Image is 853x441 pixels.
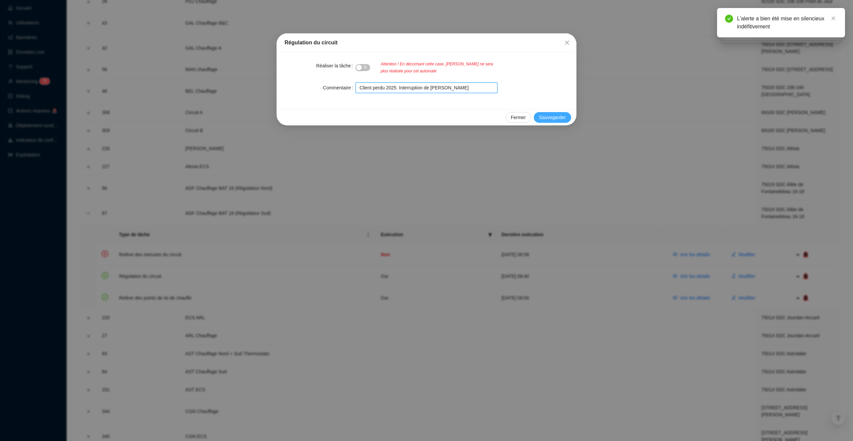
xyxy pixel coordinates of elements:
label: Commentaire [323,82,356,93]
label: Réaliser la tâche [316,60,356,71]
div: L'alerte a bien été mise en silencieux indéfitivement [737,15,837,31]
span: Fermer [562,40,572,45]
span: close [564,40,570,45]
button: Close [562,37,572,48]
input: Commentaire [356,82,497,93]
span: Attention ! En décochant cette case, [PERSON_NAME] ne sera plus réalisée pour cet automate [381,62,493,73]
span: Sauvegarder [539,114,566,121]
button: Fermer [505,112,531,123]
span: check-circle [725,15,733,23]
button: Sauvegarder [534,112,571,123]
span: Fermer [511,114,526,121]
span: close [831,16,836,21]
div: Régulation du circuit [285,39,568,47]
a: Close [830,15,837,22]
